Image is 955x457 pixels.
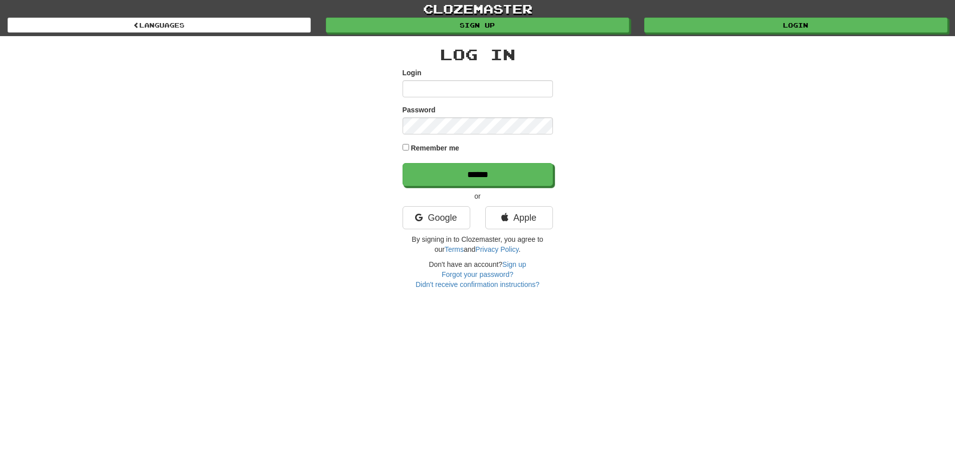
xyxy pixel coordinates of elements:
label: Password [403,105,436,115]
a: Sign up [326,18,629,33]
a: Google [403,206,470,229]
div: Don't have an account? [403,259,553,289]
a: Login [644,18,947,33]
a: Privacy Policy [475,245,518,253]
a: Forgot your password? [442,270,513,278]
a: Terms [445,245,464,253]
a: Didn't receive confirmation instructions? [416,280,539,288]
a: Apple [485,206,553,229]
label: Remember me [411,143,459,153]
a: Sign up [502,260,526,268]
label: Login [403,68,422,78]
p: By signing in to Clozemaster, you agree to our and . [403,234,553,254]
h2: Log In [403,46,553,63]
a: Languages [8,18,311,33]
p: or [403,191,553,201]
